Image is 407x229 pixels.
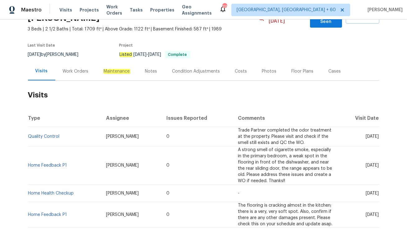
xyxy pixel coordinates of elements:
span: [DATE] [28,52,41,57]
a: Home Feedback P1 [28,163,67,168]
th: Type [28,110,101,127]
em: Listed [119,52,132,57]
th: Comments [233,110,338,127]
span: A strong smell of cigarette smoke, especially in the primary bedroom, a weak spot in the flooring... [238,148,332,183]
span: [DATE] [366,191,379,195]
div: Floor Plans [292,68,314,74]
span: [DATE] [366,134,379,139]
th: Visit Date [338,110,379,127]
span: [PERSON_NAME] [365,7,403,13]
div: Costs [235,68,247,74]
div: Photos [262,68,277,74]
span: Work Orders [106,4,122,16]
span: [PERSON_NAME] [106,213,139,217]
span: Projects [80,7,99,13]
div: Condition Adjustments [172,68,220,74]
span: Last Visit Date [28,43,55,47]
th: Assignee [101,110,161,127]
span: Geo Assignments [182,4,212,16]
span: - [238,191,239,195]
span: [DATE] [134,52,147,57]
a: Home Feedback P1 [28,213,67,217]
span: - [134,52,161,57]
span: Properties [150,7,174,13]
a: Home Health Checkup [28,191,74,195]
span: The flooring is cracking almost in the kitchen; there is a very, very soft spot. Also, confirm if... [238,203,332,226]
span: 0 [166,191,169,195]
span: 0 [166,163,169,168]
em: Maintenance [104,69,130,74]
span: Tasks [130,8,143,12]
h2: Visits [28,81,379,110]
div: Cases [329,68,341,74]
span: [PERSON_NAME] [106,134,139,139]
span: [DATE] [366,213,379,217]
span: [GEOGRAPHIC_DATA], [GEOGRAPHIC_DATA] + 60 [237,7,336,13]
span: [DATE] [148,52,161,57]
span: 0 [166,134,169,139]
span: Maestro [21,7,42,13]
div: Work Orders [63,68,89,74]
div: by [PERSON_NAME] [28,51,86,58]
span: 0 [166,213,169,217]
span: Complete [166,53,190,56]
span: Project [119,43,133,47]
span: [PERSON_NAME] [106,163,139,168]
th: Issues Reported [161,110,233,127]
div: Notes [145,68,157,74]
span: [DATE] [366,163,379,168]
div: 711 [222,4,227,10]
span: Visits [59,7,72,13]
span: 3 Beds | 2 1/2 Baths | Total: 1709 ft² | Above Grade: 1122 ft² | Basement Finished: 587 ft² | 1989 [28,26,258,32]
div: Visits [35,68,48,74]
span: [PERSON_NAME] [106,191,139,195]
a: Quality Control [28,134,60,139]
span: Trade Partner completed the odor treatment at the property. Please visit and check if the smell s... [238,128,331,145]
h2: [STREET_ADDRESS][PERSON_NAME][PERSON_NAME] [28,9,247,21]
